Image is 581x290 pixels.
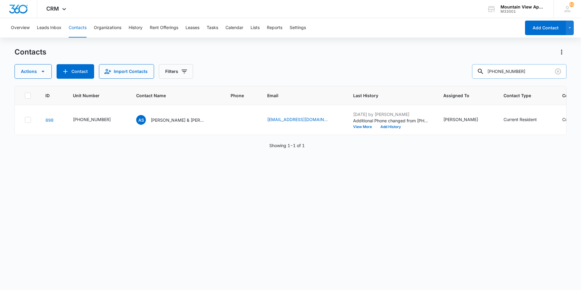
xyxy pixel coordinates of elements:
input: Search Contacts [472,64,566,79]
p: [PERSON_NAME] & [PERSON_NAME] [151,117,205,123]
span: 63 [569,2,574,7]
button: Calendar [225,18,243,38]
div: [PHONE_NUMBER] [73,116,111,123]
div: Assigned To - Makenna Berry - Select to Edit Field [443,116,489,124]
button: Contacts [69,18,87,38]
button: Leases [185,18,199,38]
span: ID [45,92,50,99]
div: Contact Name - Aidyn Smith & Lauren Miller - Select to Edit Field [136,115,216,125]
button: Add History [376,125,405,129]
button: Overview [11,18,30,38]
div: Contact Type - Current Resident - Select to Edit Field [504,116,548,124]
button: Add Contact [57,64,94,79]
span: AS [136,115,146,125]
span: Phone [231,92,244,99]
a: [EMAIL_ADDRESS][DOMAIN_NAME] [EMAIL_ADDRESS][DOMAIN_NAME] [267,116,328,123]
span: Email [267,92,330,99]
button: Leads Inbox [37,18,61,38]
button: Tasks [207,18,218,38]
p: Showing 1-1 of 1 [269,142,305,149]
span: Unit Number [73,92,122,99]
button: View More [353,125,376,129]
a: Navigate to contact details page for Aidyn Smith & Lauren Miller [45,117,54,123]
button: Filters [159,64,193,79]
button: History [129,18,143,38]
div: [PERSON_NAME] [443,116,478,123]
span: CRM [46,5,59,12]
div: Email - lauren.e.miller067@gmail.com kristinemiller67@hotmail.com - Select to Edit Field [267,116,339,124]
span: Assigned To [443,92,480,99]
span: Contact Name [136,92,207,99]
button: Lists [251,18,260,38]
button: Clear [553,67,563,76]
span: Contact Type [504,92,539,99]
div: account id [501,9,545,14]
div: Unit Number - 545-1859-201 - Select to Edit Field [73,116,122,124]
div: account name [501,5,545,9]
button: Actions [15,64,52,79]
p: [DATE] by [PERSON_NAME] [353,111,429,117]
button: Settings [290,18,306,38]
button: Rent Offerings [150,18,178,38]
button: Add Contact [525,21,566,35]
span: Last History [353,92,420,99]
div: notifications count [569,2,574,7]
button: Organizations [94,18,121,38]
div: Phone - (970) 988-0459 (970) 231-2318 - Select to Edit Field [231,119,241,126]
button: Reports [267,18,282,38]
button: Import Contacts [99,64,154,79]
div: Current Resident [504,116,537,123]
button: Actions [557,47,566,57]
h1: Contacts [15,48,46,57]
p: Additional Phone changed from [PHONE_NUMBER] to 9709880459. [353,117,429,124]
